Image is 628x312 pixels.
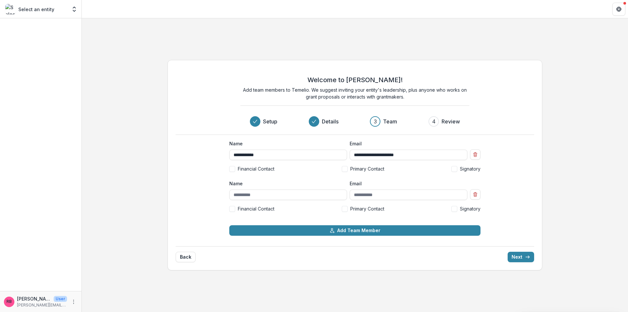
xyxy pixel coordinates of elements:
[508,252,534,262] button: Next
[460,205,480,212] span: Signatory
[229,180,343,187] label: Name
[470,149,480,160] button: Remove team member
[54,296,67,302] p: User
[18,6,54,13] p: Select an entity
[238,205,274,212] span: Financial Contact
[238,165,274,172] span: Financial Contact
[176,252,196,262] button: Back
[383,118,397,125] h3: Team
[350,205,384,212] span: Primary Contact
[229,140,343,147] label: Name
[350,165,384,172] span: Primary Contact
[250,116,460,127] div: Progress
[350,140,463,147] label: Email
[17,302,67,308] p: [PERSON_NAME][EMAIL_ADDRESS][DOMAIN_NAME]
[612,3,625,16] button: Get Help
[350,180,463,187] label: Email
[470,189,480,200] button: Remove team member
[5,4,16,14] img: Select an entity
[70,298,78,306] button: More
[460,165,480,172] span: Signatory
[374,118,377,125] div: 3
[263,118,277,125] h3: Setup
[442,118,460,125] h3: Review
[322,118,339,125] h3: Details
[70,3,79,16] button: Open entity switcher
[17,295,51,302] p: [PERSON_NAME]
[229,225,480,236] button: Add Team Member
[307,76,403,84] h2: Welcome to [PERSON_NAME]!
[240,86,469,100] p: Add team members to Temelio. We suggest inviting your entity's leadership, plus anyone who works ...
[7,300,12,304] div: Reece Bester
[432,118,436,125] div: 4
